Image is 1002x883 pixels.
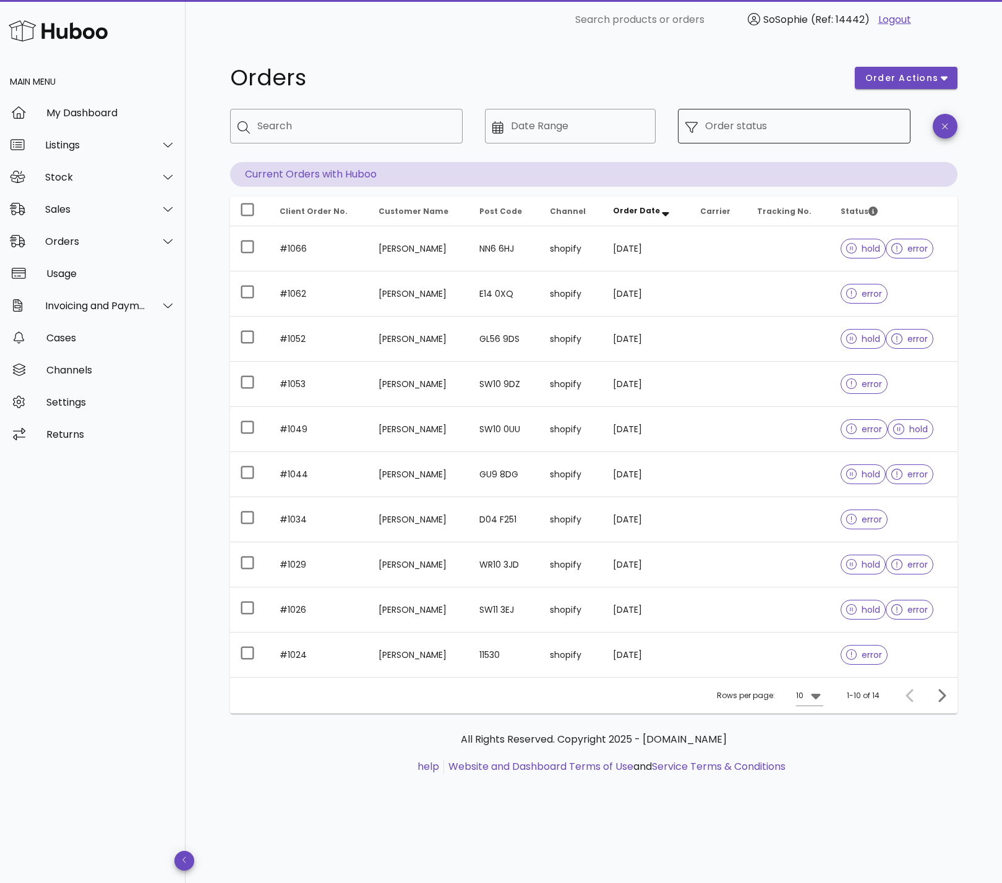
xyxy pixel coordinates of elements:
th: Post Code [469,197,540,226]
a: Website and Dashboard Terms of Use [448,759,633,774]
th: Status [831,197,957,226]
td: shopify [540,362,602,407]
h1: Orders [230,67,840,89]
td: [PERSON_NAME] [369,452,469,497]
a: help [417,759,439,774]
div: Orders [45,236,146,247]
td: [DATE] [603,407,691,452]
span: Tracking No. [757,206,811,216]
td: #1029 [270,542,369,587]
td: [PERSON_NAME] [369,542,469,587]
span: order actions [865,72,939,85]
span: (Ref: 14442) [811,12,870,27]
span: Post Code [479,206,522,216]
td: SW10 0UU [469,407,540,452]
td: shopify [540,497,602,542]
div: Invoicing and Payments [45,300,146,312]
td: GU9 8DG [469,452,540,497]
span: hold [846,244,881,253]
td: [DATE] [603,497,691,542]
td: #1034 [270,497,369,542]
td: [PERSON_NAME] [369,497,469,542]
span: Order Date [613,205,660,216]
span: hold [846,605,881,614]
button: order actions [855,67,957,89]
td: GL56 9DS [469,317,540,362]
div: Sales [45,203,146,215]
th: Channel [540,197,602,226]
p: All Rights Reserved. Copyright 2025 - [DOMAIN_NAME] [240,732,948,747]
div: Cases [46,332,176,344]
div: Stock [45,171,146,183]
td: E14 0XQ [469,271,540,317]
span: SoSophie [763,12,808,27]
li: and [444,759,786,774]
td: #1052 [270,317,369,362]
td: [PERSON_NAME] [369,226,469,271]
th: Carrier [690,197,747,226]
td: [DATE] [603,587,691,633]
td: [DATE] [603,317,691,362]
td: SW11 3EJ [469,587,540,633]
td: [PERSON_NAME] [369,271,469,317]
td: [PERSON_NAME] [369,587,469,633]
span: error [891,335,928,343]
div: Settings [46,396,176,408]
th: Tracking No. [747,197,831,226]
button: Next page [930,685,953,707]
td: #1044 [270,452,369,497]
td: [DATE] [603,362,691,407]
td: 11530 [469,633,540,677]
th: Client Order No. [270,197,369,226]
th: Order Date: Sorted descending. Activate to remove sorting. [603,197,691,226]
div: 1-10 of 14 [847,690,880,701]
td: [DATE] [603,226,691,271]
span: Channel [550,206,586,216]
td: #1049 [270,407,369,452]
td: [PERSON_NAME] [369,633,469,677]
div: 10 [796,690,803,701]
td: SW10 9DZ [469,362,540,407]
div: Returns [46,429,176,440]
span: error [846,380,883,388]
th: Customer Name [369,197,469,226]
td: shopify [540,542,602,587]
div: Usage [46,268,176,279]
td: D04 F251 [469,497,540,542]
div: Rows per page: [717,678,823,714]
td: NN6 6HJ [469,226,540,271]
td: [DATE] [603,542,691,587]
td: shopify [540,633,602,677]
span: hold [893,425,928,433]
span: Client Order No. [280,206,348,216]
td: #1026 [270,587,369,633]
td: #1066 [270,226,369,271]
span: hold [846,560,881,569]
td: [DATE] [603,633,691,677]
span: error [891,244,928,253]
td: #1062 [270,271,369,317]
span: error [846,289,883,298]
span: error [891,470,928,479]
td: #1053 [270,362,369,407]
td: shopify [540,271,602,317]
div: 10Rows per page: [796,686,823,706]
td: shopify [540,226,602,271]
a: Service Terms & Conditions [652,759,786,774]
td: shopify [540,452,602,497]
td: [PERSON_NAME] [369,317,469,362]
td: shopify [540,587,602,633]
td: [DATE] [603,452,691,497]
span: Customer Name [379,206,448,216]
span: Carrier [700,206,730,216]
div: Listings [45,139,146,151]
td: shopify [540,407,602,452]
td: [DATE] [603,271,691,317]
span: error [846,515,883,524]
div: Channels [46,364,176,376]
span: error [891,560,928,569]
td: [PERSON_NAME] [369,362,469,407]
span: error [891,605,928,614]
a: Logout [878,12,911,27]
td: #1024 [270,633,369,677]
